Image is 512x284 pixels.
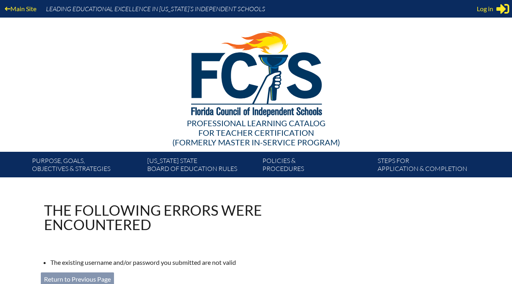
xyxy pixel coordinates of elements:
h1: The following errors were encountered [44,203,326,232]
img: FCISlogo221.eps [174,18,339,127]
li: The existing username and/or password you submitted are not valid [50,257,332,268]
div: Professional Learning Catalog (formerly Master In-service Program) [26,118,486,147]
svg: Sign in or register [496,2,509,15]
a: [US_STATE] StateBoard of Education rules [144,155,259,177]
span: Log in [477,4,493,14]
a: Main Site [2,3,40,14]
span: for Teacher Certification [198,128,314,137]
a: Steps forapplication & completion [374,155,490,177]
a: Purpose, goals,objectives & strategies [29,155,144,177]
a: Policies &Procedures [259,155,374,177]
